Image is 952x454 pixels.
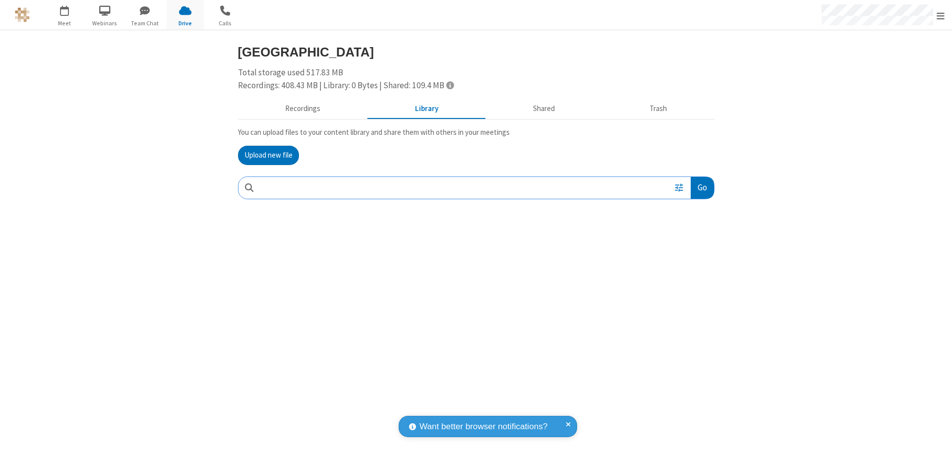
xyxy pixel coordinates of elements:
[46,19,83,28] span: Meet
[602,100,714,118] button: Trash
[446,81,454,89] span: Totals displayed include files that have been moved to the trash.
[486,100,602,118] button: Shared during meetings
[126,19,164,28] span: Team Chat
[238,146,299,166] button: Upload new file
[419,420,547,433] span: Want better browser notifications?
[238,66,714,92] div: Total storage used 517.83 MB
[927,428,945,447] iframe: Chat
[207,19,244,28] span: Calls
[167,19,204,28] span: Drive
[691,177,714,199] button: Go
[368,100,486,118] button: Content library
[238,79,714,92] div: Recordings: 408.43 MB | Library: 0 Bytes | Shared: 109.4 MB
[15,7,30,22] img: QA Selenium DO NOT DELETE OR CHANGE
[86,19,123,28] span: Webinars
[238,127,714,138] p: You can upload files to your content library and share them with others in your meetings
[238,100,368,118] button: Recorded meetings
[238,45,714,59] h3: [GEOGRAPHIC_DATA]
